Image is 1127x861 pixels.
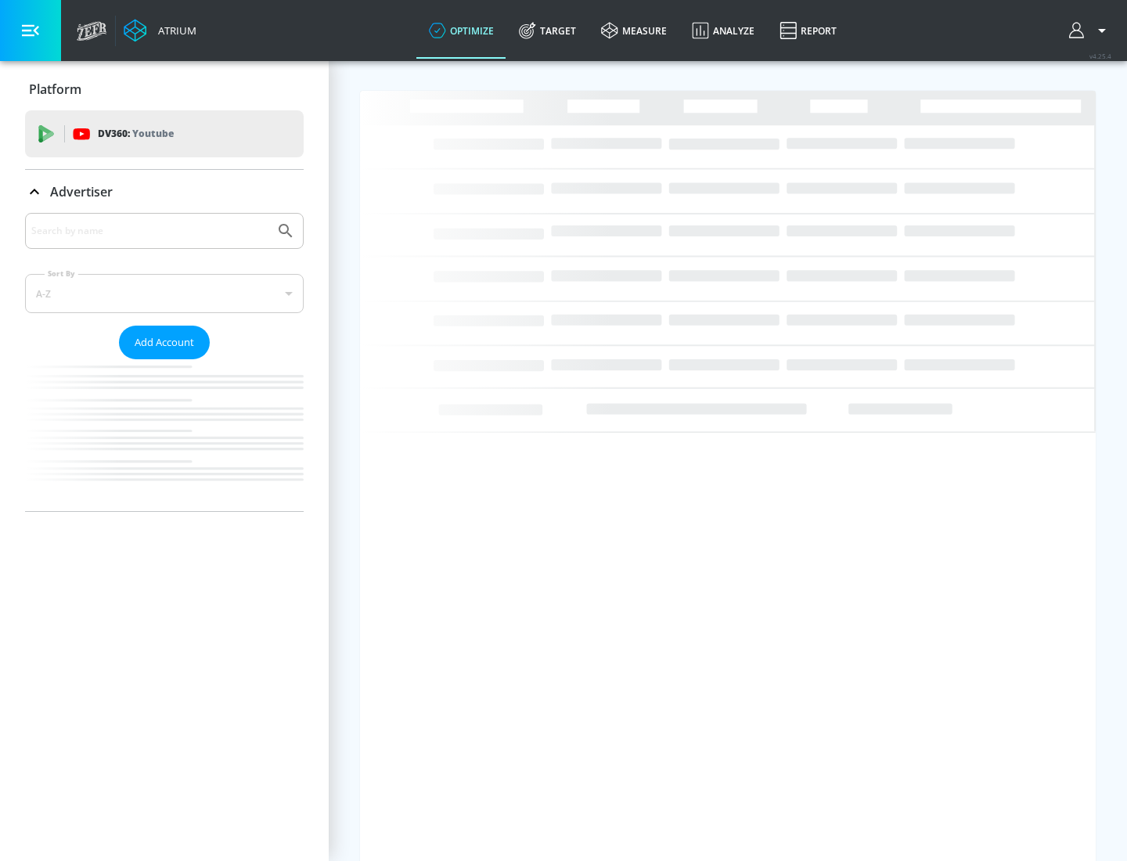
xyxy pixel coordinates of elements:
[25,67,304,111] div: Platform
[25,170,304,214] div: Advertiser
[45,268,78,279] label: Sort By
[132,125,174,142] p: Youtube
[589,2,679,59] a: measure
[767,2,849,59] a: Report
[135,333,194,351] span: Add Account
[119,326,210,359] button: Add Account
[124,19,196,42] a: Atrium
[25,213,304,511] div: Advertiser
[679,2,767,59] a: Analyze
[506,2,589,59] a: Target
[50,183,113,200] p: Advertiser
[1089,52,1111,60] span: v 4.25.4
[25,274,304,313] div: A-Z
[29,81,81,98] p: Platform
[98,125,174,142] p: DV360:
[25,359,304,511] nav: list of Advertiser
[31,221,268,241] input: Search by name
[416,2,506,59] a: optimize
[25,110,304,157] div: DV360: Youtube
[152,23,196,38] div: Atrium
